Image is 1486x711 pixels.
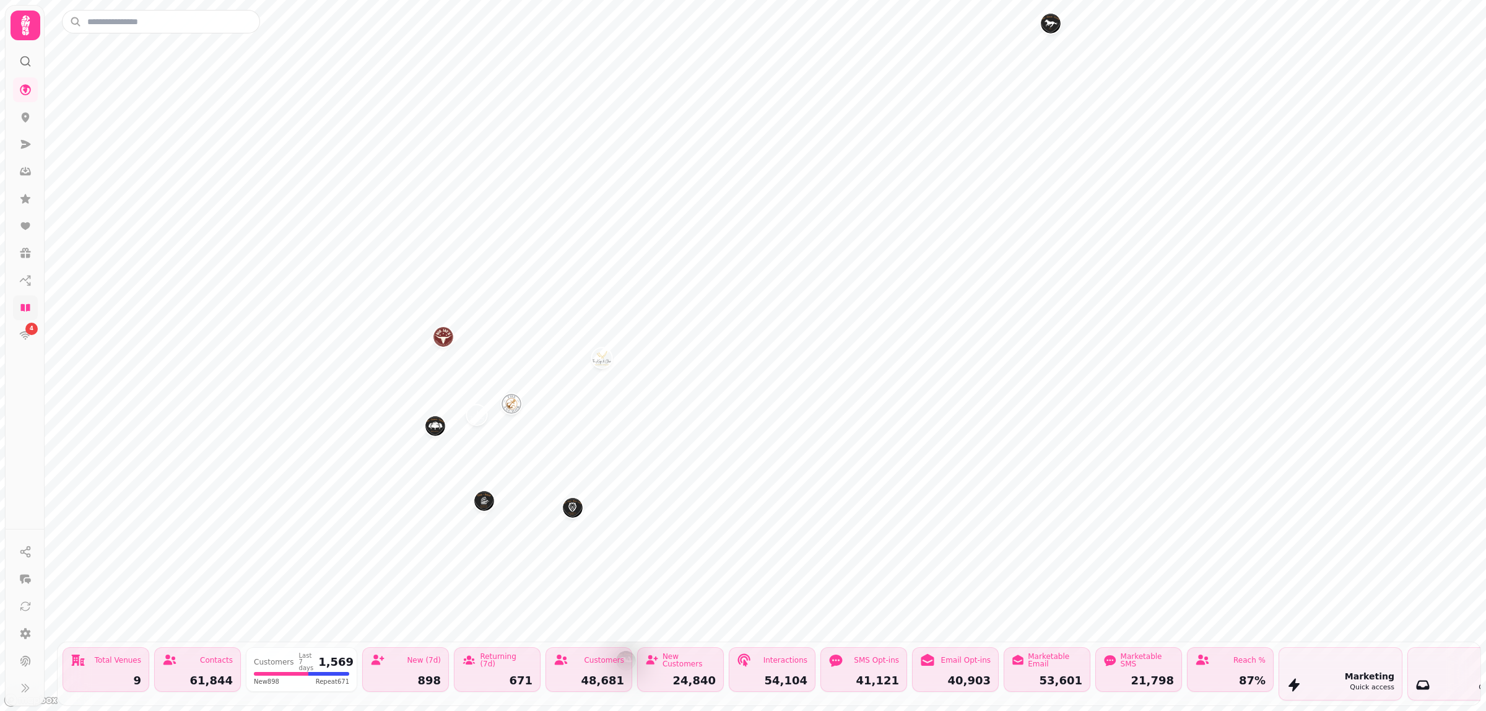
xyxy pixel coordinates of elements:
[254,658,294,666] div: Customers
[645,675,716,686] div: 24,840
[370,675,441,686] div: 898
[920,675,991,686] div: 40,903
[254,677,279,686] span: New 898
[1195,675,1266,686] div: 87%
[480,653,532,668] div: Returning (7d)
[737,675,807,686] div: 54,104
[299,653,314,671] div: Last 7 days
[316,677,349,686] span: Repeat 671
[425,416,445,440] div: Map marker
[407,656,441,664] div: New (7d)
[592,348,612,368] button: The Knife and Cleaver
[71,675,141,686] div: 9
[1345,683,1394,693] div: Quick access
[474,491,494,515] div: Map marker
[30,325,33,333] span: 4
[854,656,899,664] div: SMS Opt-ins
[1012,675,1082,686] div: 53,601
[502,394,521,417] div: Map marker
[592,348,612,372] div: Map marker
[462,675,532,686] div: 671
[1233,656,1266,664] div: Reach %
[584,656,624,664] div: Customers
[433,327,453,351] div: Map marker
[1279,647,1402,700] button: MarketingQuick access
[941,656,991,664] div: Email Opt-ins
[425,416,445,436] button: The Three Trees
[1028,653,1082,668] div: Marketable Email
[433,327,453,347] button: Big Jays Smokehouse
[763,656,807,664] div: Interactions
[563,498,583,518] button: The Old Red Lion
[563,498,583,521] div: Map marker
[318,656,354,668] div: 1,569
[502,394,521,414] button: The Anchor
[467,405,487,425] button: The Wheatsheaf
[828,675,899,686] div: 41,121
[663,653,716,668] div: New Customers
[200,656,233,664] div: Contacts
[1345,670,1394,683] div: Marketing
[467,405,487,429] div: Map marker
[1121,653,1174,668] div: Marketable SMS
[95,656,141,664] div: Total Venues
[474,491,494,511] button: The Ship Inn
[1103,675,1174,686] div: 21,798
[4,693,58,707] a: Mapbox logo
[554,675,624,686] div: 48,681
[162,675,233,686] div: 61,844
[13,323,38,347] a: 4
